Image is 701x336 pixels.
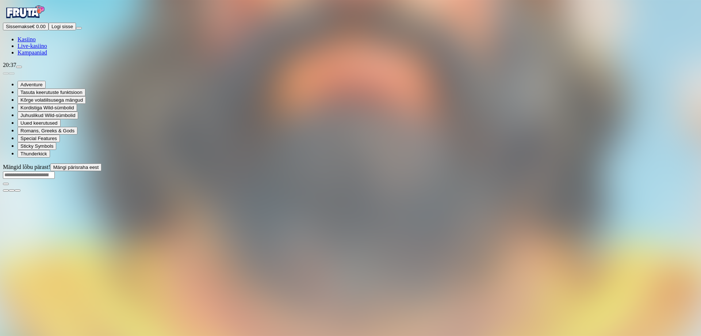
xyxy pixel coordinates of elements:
[18,150,50,158] button: Thunderkick
[18,104,77,112] button: Kordistiga Wild-sümbolid
[20,143,53,149] span: Sticky Symbols
[3,23,49,30] button: Sissemakseplus icon€ 0.00
[50,163,101,171] button: Mängi pärisraha eest
[9,189,15,192] button: chevron-down icon
[3,163,698,171] div: Mängid lõbu pärast!
[49,23,76,30] button: Logi sisse
[18,96,86,104] button: Kõrge volatiilsusega mängud
[18,49,47,56] span: Kampaaniad
[3,3,698,56] nav: Primary
[3,72,9,75] button: prev slide
[18,43,47,49] span: Live-kasiino
[20,105,74,110] span: Kordistiga Wild-sümbolid
[18,88,85,96] button: Tasuta keerutuste funktsioon
[20,90,83,95] span: Tasuta keerutuste funktsioon
[18,36,36,42] a: diamond iconKasiino
[3,3,47,21] img: Fruta
[18,135,60,142] button: Special Features
[18,112,78,119] button: Juhuslikud Wild-sümbolid
[51,24,73,29] span: Logi sisse
[15,189,20,192] button: fullscreen icon
[20,113,75,118] span: Juhuslikud Wild-sümbolid
[18,36,36,42] span: Kasiino
[20,128,74,133] span: Romans, Greeks & Gods
[3,189,9,192] button: close icon
[18,49,47,56] a: gift-inverted iconKampaaniad
[32,24,46,29] span: € 0.00
[20,136,57,141] span: Special Features
[53,165,99,170] span: Mängi pärisraha eest
[18,81,46,88] button: Adventure
[18,127,77,135] button: Romans, Greeks & Gods
[3,62,16,68] span: 20:37
[16,66,22,68] button: live-chat
[3,183,9,185] button: play icon
[6,24,32,29] span: Sissemakse
[20,82,43,87] span: Adventure
[18,119,61,127] button: Uued keerutused
[76,27,82,29] button: menu
[20,151,47,156] span: Thunderkick
[9,72,15,75] button: next slide
[3,16,47,22] a: Fruta
[18,43,47,49] a: poker-chip iconLive-kasiino
[20,97,83,103] span: Kõrge volatiilsusega mängud
[20,120,58,126] span: Uued keerutused
[18,142,56,150] button: Sticky Symbols
[3,171,55,179] input: Search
